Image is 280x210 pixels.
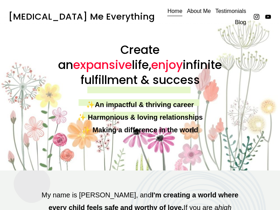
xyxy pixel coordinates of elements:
span: enjoy [151,57,183,73]
span: Create an [58,42,163,73]
a: [MEDICAL_DATA] Me Everything [8,10,155,23]
span: infinite fulfillment & success [80,57,225,88]
a: Blog [235,17,246,28]
a: Home [167,6,182,17]
span: expansive [73,57,132,73]
strong: ✨An impactful & thriving career ✨ Harmonious & loving relationships [77,101,203,121]
a: Instagram [253,13,260,20]
a: About Me [187,6,211,17]
span: life, [132,57,151,73]
a: YouTube [265,13,272,20]
a: Testimonials [215,6,246,17]
strong: ✨ Making a difference in the world [82,126,198,134]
